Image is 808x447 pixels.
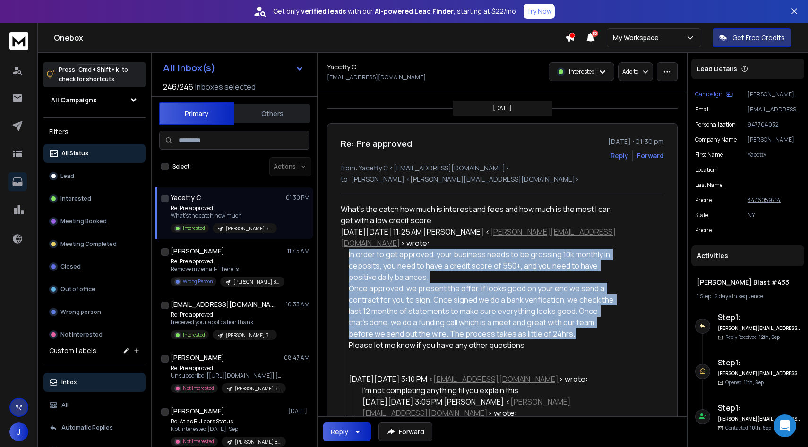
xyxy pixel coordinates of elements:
[43,280,146,299] button: Out of office
[637,151,664,160] div: Forward
[714,292,763,300] span: 2 days in sequence
[286,194,309,202] p: 01:30 PM
[748,136,800,143] p: [PERSON_NAME]
[286,301,309,308] p: 10:33 AM
[43,235,146,253] button: Meeting Completed
[171,425,284,433] p: Not interested [DATE], Sep
[60,263,81,270] p: Closed
[349,249,617,283] div: In order to get approved, your business needs to be grossing 10k monthly in deposits, you need to...
[287,247,309,255] p: 11:45 AM
[323,422,371,441] button: Reply
[43,325,146,344] button: Not Interested
[697,278,799,287] h1: [PERSON_NAME] Blast #433
[697,64,737,74] p: Lead Details
[718,312,800,323] h6: Step 1 :
[750,424,771,431] span: 10th, Sep
[691,245,804,266] div: Activities
[288,407,309,415] p: [DATE]
[378,422,432,441] button: Forward
[43,257,146,276] button: Closed
[695,151,723,159] p: First Name
[171,258,284,265] p: Re: Pre approved
[43,212,146,231] button: Meeting Booked
[59,65,128,84] p: Press to check for shortcuts.
[695,136,737,143] p: Company Name
[235,385,280,392] p: [PERSON_NAME] Blast #433
[9,32,28,50] img: logo
[695,227,712,234] p: Phone
[233,278,279,286] p: [PERSON_NAME] Blast #433
[171,311,277,319] p: Re: Pre approved
[493,104,512,112] p: [DATE]
[748,106,800,113] p: [EMAIL_ADDRESS][DOMAIN_NAME]
[171,372,284,380] p: Unsubscribe. [[URL][DOMAIN_NAME]] [PERSON_NAME], CPA Founder & CEO 4258
[226,332,271,339] p: [PERSON_NAME] Blast #433
[226,225,271,232] p: [PERSON_NAME] Blast #433
[43,303,146,321] button: Wrong person
[171,212,277,219] p: What’s the catch how much
[172,163,189,170] label: Select
[622,68,638,76] p: Add to
[43,144,146,163] button: All Status
[183,225,205,232] p: Interested
[235,439,280,446] p: [PERSON_NAME] Blast #433
[349,373,617,385] div: [DATE][DATE] 3:10 PM < > wrote:
[301,7,346,16] strong: verified leads
[362,396,617,419] div: [DATE][DATE] 3:05 PM [PERSON_NAME] < > wrote:
[610,151,628,160] button: Reply
[327,62,356,72] h1: Yacetty C
[759,334,780,340] span: 12th, Sep
[284,354,309,362] p: 08:47 AM
[171,406,224,416] h1: [PERSON_NAME]
[718,415,800,422] h6: [PERSON_NAME][EMAIL_ADDRESS][DOMAIN_NAME]
[748,151,800,159] p: Yacetty
[61,424,113,431] p: Automatic Replies
[748,196,781,204] tcxspan: Call 3476059714 via 3CX
[61,401,69,409] p: All
[695,196,712,204] p: Phone
[695,106,710,113] p: Email
[171,204,277,212] p: Re: Pre approved
[695,91,733,98] button: Campaign
[697,292,711,300] span: 1 Step
[9,422,28,441] span: J
[327,74,426,81] p: [EMAIL_ADDRESS][DOMAIN_NAME]
[49,346,96,355] h3: Custom Labels
[695,181,722,189] p: Last Name
[183,385,214,392] p: Not Interested
[718,325,800,332] h6: [PERSON_NAME][EMAIL_ADDRESS][DOMAIN_NAME]
[171,300,275,309] h1: [EMAIL_ADDRESS][DOMAIN_NAME]
[349,339,617,351] div: Please let me know if you have any other questions
[60,172,74,180] p: Lead
[43,189,146,208] button: Interested
[608,137,664,146] p: [DATE] : 01:30 pm
[697,293,799,300] div: |
[744,379,764,386] span: 11th, Sep
[171,364,284,372] p: Re: Pre approved
[273,7,516,16] p: Get only with our starting at $22/mo
[433,374,559,384] a: [EMAIL_ADDRESS][DOMAIN_NAME]
[60,308,101,316] p: Wrong person
[341,163,664,173] p: from: Yacetty C <[EMAIL_ADDRESS][DOMAIN_NAME]>
[331,427,348,437] div: Reply
[43,373,146,392] button: Inbox
[725,424,771,431] p: Contacted
[613,33,662,42] p: My Workspace
[592,30,598,37] span: 50
[341,137,412,150] h1: Re: Pre approved
[61,379,77,386] p: Inbox
[183,438,214,445] p: Not Interested
[171,319,277,326] p: I received your application thank
[569,68,595,76] p: Interested
[695,166,717,174] p: location
[60,240,117,248] p: Meeting Completed
[375,7,455,16] strong: AI-powered Lead Finder,
[51,95,97,105] h1: All Campaigns
[43,396,146,414] button: All
[349,283,617,339] div: Once approved, we present the offer, if looks good on your end we send a contract for you to sign...
[713,28,791,47] button: Get Free Credits
[732,33,785,42] p: Get Free Credits
[60,218,107,225] p: Meeting Booked
[171,353,224,363] h1: [PERSON_NAME]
